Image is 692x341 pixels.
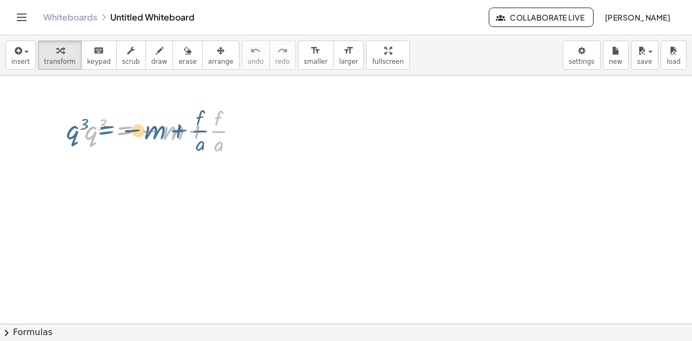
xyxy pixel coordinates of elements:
button: format_sizesmaller [298,41,334,70]
span: arrange [208,58,234,65]
span: undo [248,58,264,65]
span: fullscreen [372,58,403,65]
button: fullscreen [366,41,409,70]
button: [PERSON_NAME] [596,8,679,27]
span: save [637,58,652,65]
i: keyboard [94,44,104,57]
button: scrub [116,41,146,70]
span: erase [178,58,196,65]
i: undo [250,44,261,57]
button: arrange [202,41,239,70]
span: transform [44,58,76,65]
button: save [631,41,658,70]
button: draw [145,41,174,70]
button: transform [38,41,82,70]
i: format_size [310,44,321,57]
button: keyboardkeypad [81,41,117,70]
button: insert [5,41,36,70]
button: load [661,41,687,70]
span: Collaborate Live [498,12,584,22]
span: draw [151,58,168,65]
i: redo [277,44,288,57]
button: settings [563,41,601,70]
span: redo [275,58,290,65]
span: load [667,58,681,65]
button: redoredo [269,41,296,70]
span: insert [11,58,30,65]
a: Whiteboards [43,12,97,23]
button: Collaborate Live [489,8,594,27]
button: new [603,41,629,70]
span: scrub [122,58,140,65]
span: keypad [87,58,111,65]
span: [PERSON_NAME] [604,12,670,22]
span: larger [339,58,358,65]
i: format_size [343,44,354,57]
button: format_sizelarger [333,41,364,70]
button: undoundo [242,41,270,70]
span: smaller [304,58,328,65]
button: Toggle navigation [13,9,30,26]
button: erase [172,41,202,70]
span: settings [569,58,595,65]
span: new [609,58,622,65]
